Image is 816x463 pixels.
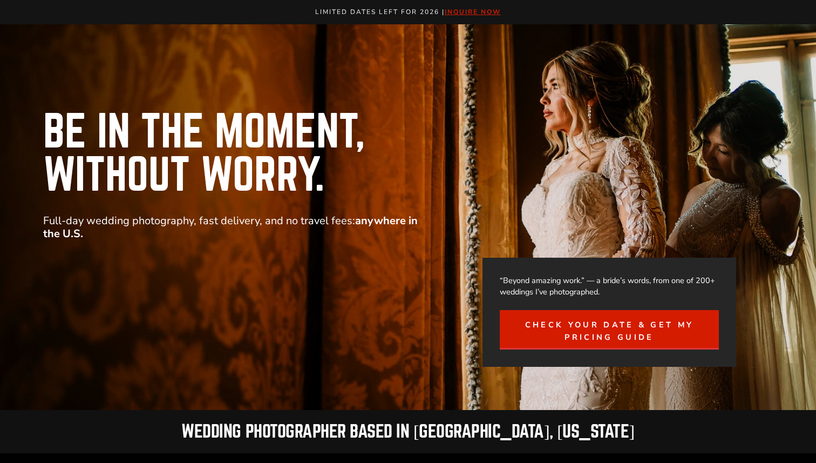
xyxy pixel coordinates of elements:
p: Limited Dates LEft for 2026 | [12,6,805,18]
span: Check Your Date & Get My Pricing Guide [513,319,706,344]
p: “Beyond amazing work.” — a bride’s words, from one of 200+ weddings I’ve photographed. [500,275,719,298]
h1: Be in the Moment, Without Worry. [43,111,502,197]
h2: Wedding Photographer based in [GEOGRAPHIC_DATA], [US_STATE] [12,423,805,440]
a: inquire now [445,8,501,16]
a: Check Your Date & Get My Pricing Guide [500,310,719,350]
p: Full-day wedding photography, fast delivery, and no travel fees: [43,214,421,240]
strong: anywhere in the U.S. [43,213,418,241]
